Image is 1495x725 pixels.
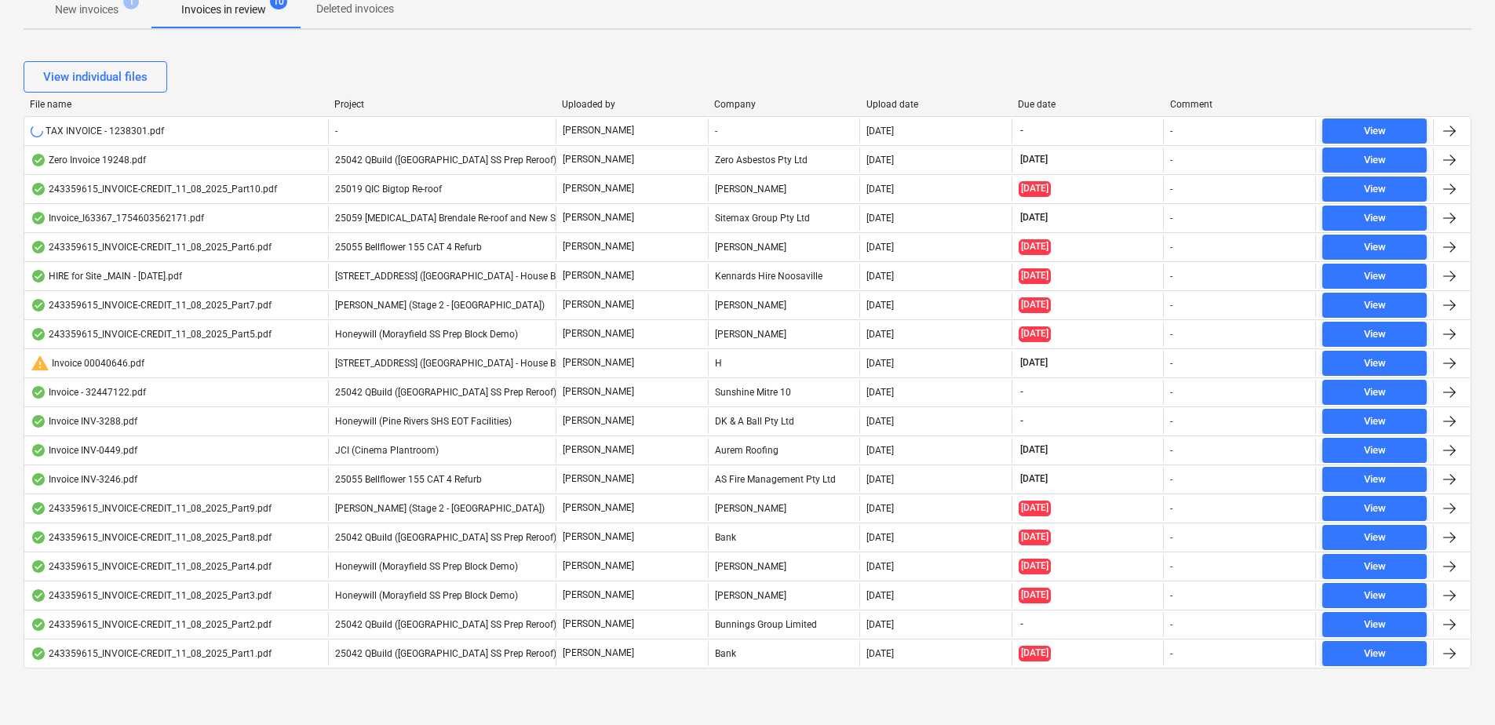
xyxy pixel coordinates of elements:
[1170,387,1172,398] div: -
[31,212,46,224] div: OCR finished
[866,271,894,282] div: [DATE]
[31,241,46,253] div: OCR finished
[563,647,634,660] p: [PERSON_NAME]
[1322,118,1427,144] button: View
[1364,413,1386,431] div: View
[1364,384,1386,402] div: View
[1170,155,1172,166] div: -
[1322,612,1427,637] button: View
[335,503,545,514] span: Ross Bracher (Stage 2 - Khancoban)
[1322,525,1427,550] button: View
[1322,206,1427,231] button: View
[1364,442,1386,460] div: View
[1364,471,1386,489] div: View
[1170,358,1172,369] div: -
[31,354,49,373] span: warning
[708,264,860,289] div: Kennards Hire Noosaville
[30,99,322,110] div: File name
[866,329,894,340] div: [DATE]
[708,351,860,376] div: H
[563,153,634,166] p: [PERSON_NAME]
[1170,329,1172,340] div: -
[708,409,860,434] div: DK & A Ball Pty Ltd
[563,211,634,224] p: [PERSON_NAME]
[1170,416,1172,427] div: -
[31,270,182,282] div: HIRE for Site _MAIN - [DATE].pdf
[866,300,894,311] div: [DATE]
[335,648,556,659] span: 25042 QBuild (Sunshine Beach SS Prep Reroof)
[1322,351,1427,376] button: View
[1322,235,1427,260] button: View
[31,531,272,544] div: 243359615_INVOICE-CREDIT_11_08_2025_Part8.pdf
[31,299,272,311] div: 243359615_INVOICE-CREDIT_11_08_2025_Part7.pdf
[1170,271,1172,282] div: -
[1322,264,1427,289] button: View
[708,583,860,608] div: [PERSON_NAME]
[1170,648,1172,659] div: -
[866,242,894,253] div: [DATE]
[563,443,634,457] p: [PERSON_NAME]
[1019,472,1049,486] span: [DATE]
[708,380,860,405] div: Sunshine Mitre 10
[1019,385,1025,399] span: -
[316,1,394,17] p: Deleted invoices
[1364,180,1386,199] div: View
[335,271,574,282] span: 25001 RD (2 Walnut Place - House Build)
[708,293,860,318] div: [PERSON_NAME]
[31,386,146,399] div: Invoice - 32447122.pdf
[1019,559,1051,574] span: [DATE]
[31,647,272,660] div: 243359615_INVOICE-CREDIT_11_08_2025_Part1.pdf
[31,502,272,515] div: 243359615_INVOICE-CREDIT_11_08_2025_Part9.pdf
[335,619,556,630] span: 25042 QBuild (Sunshine Beach SS Prep Reroof)
[31,328,46,341] div: OCR finished
[31,618,46,631] div: OCR finished
[1364,122,1386,140] div: View
[335,300,545,311] span: Ross Bracher (Stage 2 - Khancoban)
[55,2,119,18] p: New invoices
[334,99,550,110] div: Project
[866,99,1006,110] div: Upload date
[1019,268,1051,283] span: [DATE]
[1170,242,1172,253] div: -
[1018,99,1158,110] div: Due date
[335,387,556,398] span: 25042 QBuild (Sunshine Beach SS Prep Reroof)
[31,154,146,166] div: Zero Invoice 19248.pdf
[1019,297,1051,312] span: [DATE]
[563,559,634,573] p: [PERSON_NAME]
[1170,561,1172,572] div: -
[708,641,860,666] div: Bank
[866,416,894,427] div: [DATE]
[335,242,482,253] span: 25055 Bellflower 155 CAT 4 Refurb
[866,590,894,601] div: [DATE]
[31,241,272,253] div: 243359615_INVOICE-CREDIT_11_08_2025_Part6.pdf
[1364,529,1386,547] div: View
[31,154,46,166] div: OCR finished
[31,183,46,195] div: OCR finished
[563,269,634,282] p: [PERSON_NAME]
[1019,211,1049,224] span: [DATE]
[866,155,894,166] div: [DATE]
[563,124,634,137] p: [PERSON_NAME]
[1364,355,1386,373] div: View
[866,358,894,369] div: [DATE]
[31,125,43,137] div: OCR in progress
[1019,501,1051,516] span: [DATE]
[866,561,894,572] div: [DATE]
[708,148,860,173] div: Zero Asbestos Pty Ltd
[1019,356,1049,370] span: [DATE]
[335,329,518,340] span: Honeywill (Morayfield SS Prep Block Demo)
[1322,322,1427,347] button: View
[31,647,46,660] div: OCR finished
[1019,181,1051,196] span: [DATE]
[31,415,46,428] div: OCR finished
[335,474,482,485] span: 25055 Bellflower 155 CAT 4 Refurb
[708,496,860,521] div: [PERSON_NAME]
[1322,148,1427,173] button: View
[866,503,894,514] div: [DATE]
[31,183,277,195] div: 243359615_INVOICE-CREDIT_11_08_2025_Part10.pdf
[1364,151,1386,169] div: View
[708,177,860,202] div: [PERSON_NAME]
[563,327,634,341] p: [PERSON_NAME]
[31,444,137,457] div: Invoice INV-0449.pdf
[1170,184,1172,195] div: -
